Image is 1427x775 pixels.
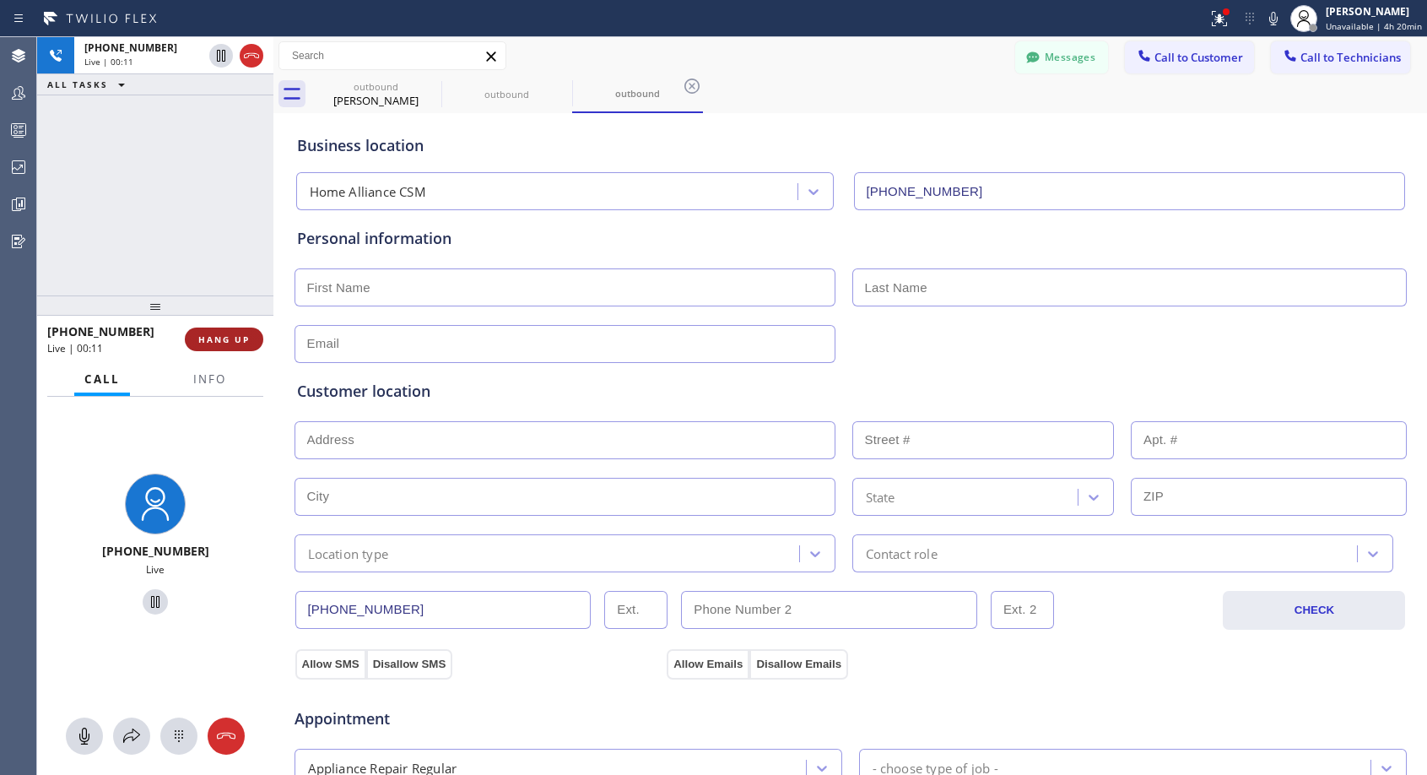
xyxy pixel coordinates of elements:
[1131,421,1407,459] input: Apt. #
[37,74,142,95] button: ALL TASKS
[852,268,1407,306] input: Last Name
[240,44,263,68] button: Hang up
[312,75,440,113] div: Gina Darmiento
[198,333,250,345] span: HANG UP
[443,88,570,100] div: outbound
[297,380,1404,403] div: Customer location
[312,93,440,108] div: [PERSON_NAME]
[1326,20,1422,32] span: Unavailable | 4h 20min
[852,421,1115,459] input: Street #
[146,562,165,577] span: Live
[1262,7,1285,30] button: Mute
[667,649,749,680] button: Allow Emails
[866,487,895,507] div: State
[1131,478,1407,516] input: ZIP
[1125,41,1254,73] button: Call to Customer
[866,544,938,563] div: Contact role
[604,591,668,629] input: Ext.
[366,649,453,680] button: Disallow SMS
[854,172,1405,210] input: Phone Number
[310,182,426,202] div: Home Alliance CSM
[185,328,263,351] button: HANG UP
[279,42,505,69] input: Search
[681,591,977,629] input: Phone Number 2
[295,707,663,730] span: Appointment
[193,371,226,387] span: Info
[209,44,233,68] button: Hold Customer
[66,718,103,755] button: Mute
[295,268,835,306] input: First Name
[308,544,389,563] div: Location type
[1223,591,1405,630] button: CHECK
[1300,50,1401,65] span: Call to Technicians
[183,363,236,396] button: Info
[1015,41,1108,73] button: Messages
[295,649,366,680] button: Allow SMS
[295,478,835,516] input: City
[312,80,440,93] div: outbound
[297,227,1404,250] div: Personal information
[74,363,130,396] button: Call
[160,718,197,755] button: Open dialpad
[1154,50,1243,65] span: Call to Customer
[295,591,592,629] input: Phone Number
[208,718,245,755] button: Hang up
[143,589,168,615] button: Hold Customer
[47,323,154,339] span: [PHONE_NUMBER]
[102,543,209,559] span: [PHONE_NUMBER]
[1271,41,1410,73] button: Call to Technicians
[297,134,1404,157] div: Business location
[47,79,108,90] span: ALL TASKS
[1326,4,1422,19] div: [PERSON_NAME]
[749,649,848,680] button: Disallow Emails
[991,591,1054,629] input: Ext. 2
[574,87,701,100] div: outbound
[84,56,133,68] span: Live | 00:11
[295,421,835,459] input: Address
[113,718,150,755] button: Open directory
[84,41,177,55] span: [PHONE_NUMBER]
[47,341,103,355] span: Live | 00:11
[295,325,835,363] input: Email
[84,371,120,387] span: Call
